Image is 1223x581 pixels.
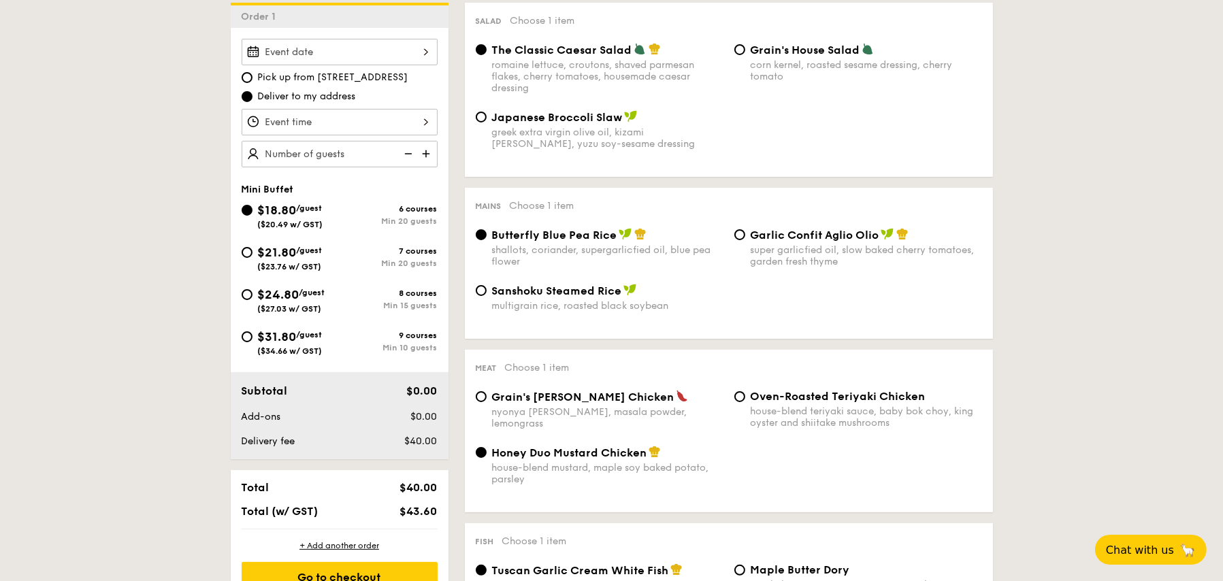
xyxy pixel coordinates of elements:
input: Grain's [PERSON_NAME] Chickennyonya [PERSON_NAME], masala powder, lemongrass [476,391,487,402]
span: Salad [476,16,502,26]
span: Choose 1 item [510,15,575,27]
span: Grain's House Salad [751,44,860,56]
span: ($27.03 w/ GST) [258,304,322,314]
span: Add-ons [242,411,281,422]
input: Honey Duo Mustard Chickenhouse-blend mustard, maple soy baked potato, parsley [476,447,487,458]
span: Chat with us [1106,544,1174,557]
input: The Classic Caesar Saladromaine lettuce, croutons, shaved parmesan flakes, cherry tomatoes, house... [476,44,487,55]
span: Honey Duo Mustard Chicken [492,446,647,459]
span: Order 1 [242,11,282,22]
img: icon-vegetarian.fe4039eb.svg [634,43,646,55]
span: Total [242,481,270,494]
img: icon-vegan.f8ff3823.svg [624,110,638,122]
img: icon-vegetarian.fe4039eb.svg [862,43,874,55]
div: Min 20 guests [340,216,438,226]
button: Chat with us🦙 [1095,535,1207,565]
span: Maple Butter Dory [751,563,850,576]
input: Oven-Roasted Teriyaki Chickenhouse-blend teriyaki sauce, baby bok choy, king oyster and shiitake ... [734,391,745,402]
input: Number of guests [242,141,438,167]
span: Sanshoku Steamed Rice [492,284,622,297]
span: ($34.66 w/ GST) [258,346,323,356]
span: Japanese Broccoli Slaw [492,111,623,124]
div: 8 courses [340,288,438,298]
div: house-blend mustard, maple soy baked potato, parsley [492,462,723,485]
input: Tuscan Garlic Cream White Fishtraditional garlic cream sauce, baked white fish, roasted tomatoes [476,565,487,576]
span: $0.00 [406,384,437,397]
img: icon-spicy.37a8142b.svg [676,390,688,402]
span: Oven-Roasted Teriyaki Chicken [751,390,926,403]
img: icon-vegan.f8ff3823.svg [881,228,894,240]
div: greek extra virgin olive oil, kizami [PERSON_NAME], yuzu soy-sesame dressing [492,127,723,150]
div: Min 15 guests [340,301,438,310]
input: Grain's House Saladcorn kernel, roasted sesame dressing, cherry tomato [734,44,745,55]
span: The Classic Caesar Salad [492,44,632,56]
span: $21.80 [258,245,297,260]
div: multigrain rice, roasted black soybean [492,300,723,312]
span: ($20.49 w/ GST) [258,220,323,229]
span: $18.80 [258,203,297,218]
span: Choose 1 item [510,200,574,212]
span: Tuscan Garlic Cream White Fish [492,564,669,577]
span: Garlic Confit Aglio Olio [751,229,879,242]
span: Mini Buffet [242,184,294,195]
span: $43.60 [399,505,437,518]
input: Event time [242,109,438,135]
div: Min 20 guests [340,259,438,268]
input: Sanshoku Steamed Ricemultigrain rice, roasted black soybean [476,285,487,296]
div: 6 courses [340,204,438,214]
span: Delivery fee [242,435,295,447]
span: Subtotal [242,384,288,397]
span: ($23.76 w/ GST) [258,262,322,271]
input: Japanese Broccoli Slawgreek extra virgin olive oil, kizami [PERSON_NAME], yuzu soy-sesame dressing [476,112,487,122]
span: $0.00 [410,411,437,422]
span: $31.80 [258,329,297,344]
div: romaine lettuce, croutons, shaved parmesan flakes, cherry tomatoes, housemade caesar dressing [492,59,723,94]
div: nyonya [PERSON_NAME], masala powder, lemongrass [492,406,723,429]
input: $31.80/guest($34.66 w/ GST)9 coursesMin 10 guests [242,331,252,342]
input: Butterfly Blue Pea Riceshallots, coriander, supergarlicfied oil, blue pea flower [476,229,487,240]
div: Min 10 guests [340,343,438,352]
div: house-blend teriyaki sauce, baby bok choy, king oyster and shiitake mushrooms [751,405,982,429]
input: Garlic Confit Aglio Oliosuper garlicfied oil, slow baked cherry tomatoes, garden fresh thyme [734,229,745,240]
span: 🦙 [1179,542,1196,558]
img: icon-chef-hat.a58ddaea.svg [649,446,661,458]
input: Pick up from [STREET_ADDRESS] [242,72,252,83]
span: Grain's [PERSON_NAME] Chicken [492,391,674,403]
img: icon-chef-hat.a58ddaea.svg [670,563,683,576]
input: Maple Butter Dorymaple butter, romesco sauce, raisin, cherry tomato pickle [734,565,745,576]
span: Total (w/ GST) [242,505,319,518]
div: corn kernel, roasted sesame dressing, cherry tomato [751,59,982,82]
span: Butterfly Blue Pea Rice [492,229,617,242]
img: icon-vegan.f8ff3823.svg [619,228,632,240]
div: 7 courses [340,246,438,256]
span: Fish [476,537,494,546]
input: Event date [242,39,438,65]
div: shallots, coriander, supergarlicfied oil, blue pea flower [492,244,723,267]
div: + Add another order [242,540,438,551]
div: 9 courses [340,331,438,340]
span: Deliver to my address [258,90,356,103]
span: /guest [297,246,323,255]
img: icon-chef-hat.a58ddaea.svg [649,43,661,55]
span: $40.00 [404,435,437,447]
img: icon-chef-hat.a58ddaea.svg [896,228,909,240]
span: Mains [476,201,502,211]
span: Meat [476,363,497,373]
img: icon-vegan.f8ff3823.svg [623,284,637,296]
img: icon-chef-hat.a58ddaea.svg [634,228,647,240]
span: $40.00 [399,481,437,494]
input: $18.80/guest($20.49 w/ GST)6 coursesMin 20 guests [242,205,252,216]
div: super garlicfied oil, slow baked cherry tomatoes, garden fresh thyme [751,244,982,267]
input: Deliver to my address [242,91,252,102]
span: Choose 1 item [505,362,570,373]
input: $21.80/guest($23.76 w/ GST)7 coursesMin 20 guests [242,247,252,258]
img: icon-add.58712e84.svg [417,141,438,167]
span: Pick up from [STREET_ADDRESS] [258,71,408,84]
span: Choose 1 item [502,535,567,547]
input: $24.80/guest($27.03 w/ GST)8 coursesMin 15 guests [242,289,252,300]
img: icon-reduce.1d2dbef1.svg [397,141,417,167]
span: /guest [297,203,323,213]
span: /guest [299,288,325,297]
span: $24.80 [258,287,299,302]
span: /guest [297,330,323,339]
